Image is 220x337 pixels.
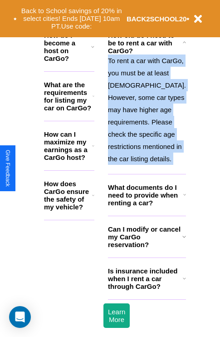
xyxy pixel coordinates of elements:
h3: What are the requirements for listing my car on CarGo? [44,81,93,112]
p: To rent a car with CarGo, you must be at least [DEMOGRAPHIC_DATA]. However, some car types may ha... [108,55,186,165]
button: Learn More [103,303,130,328]
h3: How do I become a host on CarGo? [44,31,91,62]
button: Back to School savings of 20% in select cities! Ends [DATE] 10am PT.Use code: [17,5,127,33]
h3: Can I modify or cancel my CarGo reservation? [108,225,182,248]
h3: How can I maximize my earnings as a CarGo host? [44,130,92,161]
b: BACK2SCHOOL20 [127,15,187,23]
div: Open Intercom Messenger [9,306,31,328]
h3: How old do I need to be to rent a car with CarGo? [108,31,182,55]
h3: What documents do I need to provide when renting a car? [108,183,183,207]
h3: Is insurance included when I rent a car through CarGo? [108,267,183,290]
h3: How does CarGo ensure the safety of my vehicle? [44,180,92,211]
div: Give Feedback [5,150,11,187]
